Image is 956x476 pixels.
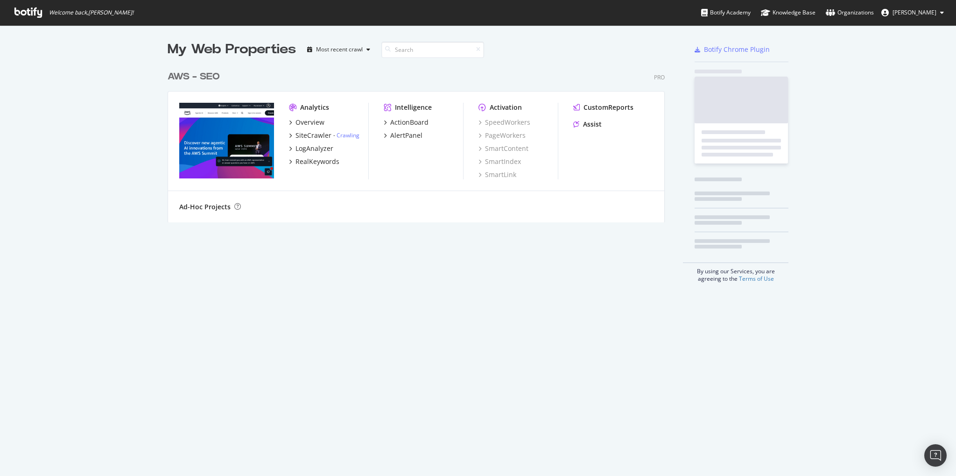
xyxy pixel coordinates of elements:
[295,118,324,127] div: Overview
[333,131,359,139] div: -
[390,118,429,127] div: ActionBoard
[316,47,363,52] div: Most recent crawl
[874,5,951,20] button: [PERSON_NAME]
[337,131,359,139] a: Crawling
[701,8,751,17] div: Botify Academy
[478,157,521,166] a: SmartIndex
[289,144,333,153] a: LogAnalyzer
[573,103,633,112] a: CustomReports
[395,103,432,112] div: Intelligence
[583,103,633,112] div: CustomReports
[654,73,665,81] div: Pro
[826,8,874,17] div: Organizations
[289,118,324,127] a: Overview
[739,275,774,283] a: Terms of Use
[695,45,770,54] a: Botify Chrome Plugin
[381,42,484,58] input: Search
[295,144,333,153] div: LogAnalyzer
[289,131,359,140] a: SiteCrawler- Crawling
[303,42,374,57] button: Most recent crawl
[49,9,134,16] span: Welcome back, [PERSON_NAME] !
[300,103,329,112] div: Analytics
[478,131,526,140] a: PageWorkers
[179,202,231,212] div: Ad-Hoc Projects
[490,103,522,112] div: Activation
[924,444,947,467] div: Open Intercom Messenger
[289,157,339,166] a: RealKeywords
[478,118,530,127] a: SpeedWorkers
[761,8,815,17] div: Knowledge Base
[384,118,429,127] a: ActionBoard
[478,170,516,179] a: SmartLink
[573,120,602,129] a: Assist
[295,131,331,140] div: SiteCrawler
[168,70,220,84] div: AWS - SEO
[168,59,672,222] div: grid
[583,120,602,129] div: Assist
[390,131,422,140] div: AlertPanel
[704,45,770,54] div: Botify Chrome Plugin
[893,8,936,16] span: Matt Howell
[384,131,422,140] a: AlertPanel
[295,157,339,166] div: RealKeywords
[478,144,528,153] a: SmartContent
[179,103,274,178] img: aws.amazon.com
[168,70,224,84] a: AWS - SEO
[168,40,296,59] div: My Web Properties
[683,263,788,283] div: By using our Services, you are agreeing to the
